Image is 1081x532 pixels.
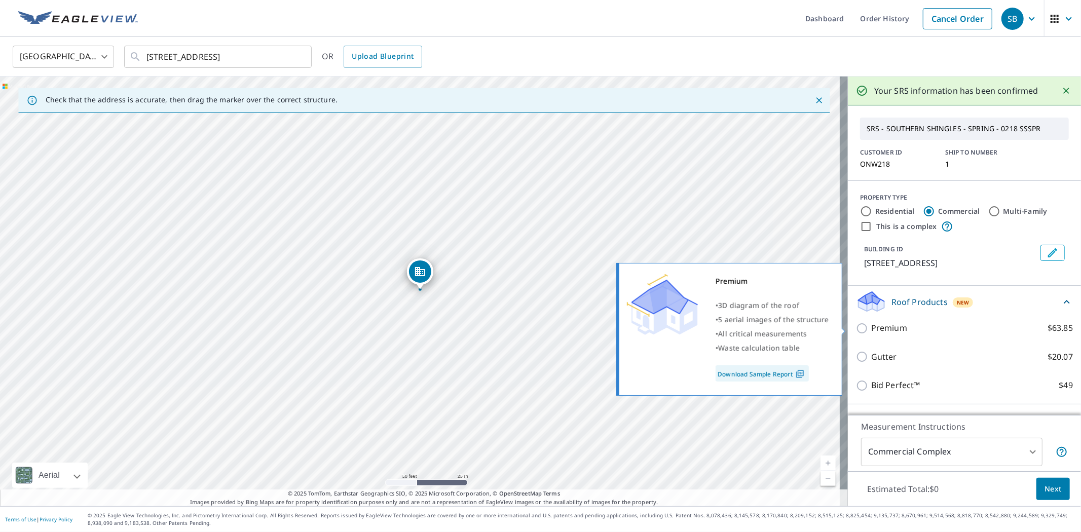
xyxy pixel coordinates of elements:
[716,274,829,288] div: Premium
[716,341,829,355] div: •
[864,245,903,253] p: BUILDING ID
[864,257,1036,269] p: [STREET_ADDRESS]
[1045,483,1062,496] span: Next
[1001,8,1024,30] div: SB
[344,46,422,68] a: Upload Blueprint
[718,329,807,338] span: All critical measurements
[871,322,907,334] p: Premium
[1040,245,1065,261] button: Edit building 1
[938,206,980,216] label: Commercial
[35,463,63,488] div: Aerial
[627,274,698,335] img: Premium
[891,296,948,308] p: Roof Products
[1048,322,1073,334] p: $63.85
[407,258,433,290] div: Dropped pin, building 1, Commercial property, 1398 W Main St Lewisville, TX 75067
[945,148,1018,157] p: SHIP TO NUMBER
[812,94,826,107] button: Close
[1003,206,1048,216] label: Multi-Family
[821,471,836,486] a: Current Level 19, Zoom Out
[860,148,933,157] p: CUSTOMER ID
[88,512,1076,527] p: © 2025 Eagle View Technologies, Inc. and Pictometry International Corp. All Rights Reserved. Repo...
[875,206,915,216] label: Residential
[146,43,291,71] input: Search by address or latitude-longitude
[1059,379,1073,392] p: $49
[716,327,829,341] div: •
[793,369,807,378] img: Pdf Icon
[499,489,542,497] a: OpenStreetMap
[860,160,933,168] p: ONW218
[46,95,338,104] p: Check that the address is accurate, then drag the marker over the correct structure.
[957,298,970,307] span: New
[1056,446,1068,458] span: Each building may require a separate measurement report; if so, your account will be billed per r...
[1060,84,1073,97] button: Close
[863,120,1066,137] p: SRS - SOUTHERN SHINGLES - SPRING - 0218 SSSPR
[716,298,829,313] div: •
[543,489,560,497] a: Terms
[821,455,836,471] a: Current Level 19, Zoom In
[18,11,138,26] img: EV Logo
[874,85,1038,97] p: Your SRS information has been confirmed
[40,516,72,523] a: Privacy Policy
[718,315,829,324] span: 5 aerial images of the structure
[860,193,1069,202] div: PROPERTY TYPE
[5,516,36,523] a: Terms of Use
[718,300,799,310] span: 3D diagram of the roof
[288,489,560,498] span: © 2025 TomTom, Earthstar Geographics SIO, © 2025 Microsoft Corporation, ©
[861,421,1068,433] p: Measurement Instructions
[5,516,72,522] p: |
[1048,351,1073,363] p: $20.07
[859,478,947,500] p: Estimated Total: $0
[716,365,809,382] a: Download Sample Report
[861,438,1042,466] div: Commercial Complex
[856,290,1073,314] div: Roof ProductsNew
[876,221,937,232] label: This is a complex
[871,379,920,392] p: Bid Perfect™
[13,43,114,71] div: [GEOGRAPHIC_DATA]
[1036,478,1070,501] button: Next
[871,351,897,363] p: Gutter
[322,46,422,68] div: OR
[945,160,1018,168] p: 1
[923,8,992,29] a: Cancel Order
[12,463,88,488] div: Aerial
[718,343,800,353] span: Waste calculation table
[716,313,829,327] div: •
[352,50,414,63] span: Upload Blueprint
